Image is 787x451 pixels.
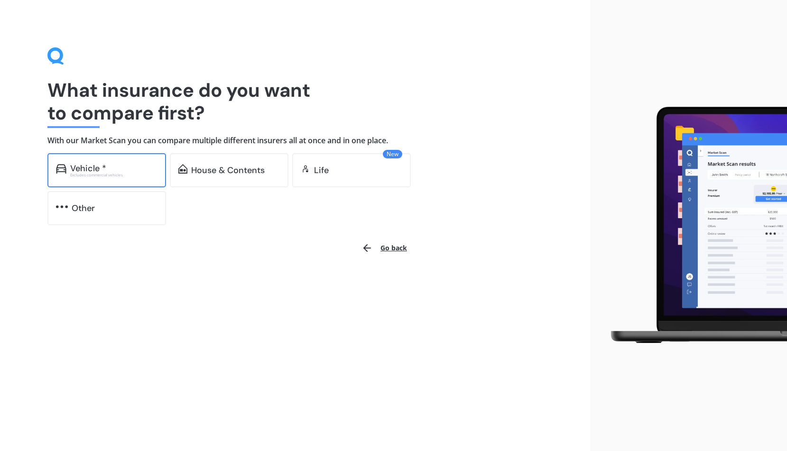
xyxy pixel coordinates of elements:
[356,237,413,259] button: Go back
[314,166,329,175] div: Life
[56,202,68,212] img: other.81dba5aafe580aa69f38.svg
[598,101,787,350] img: laptop.webp
[47,136,543,146] h4: With our Market Scan you can compare multiple different insurers all at once and in one place.
[383,150,402,158] span: New
[72,203,95,213] div: Other
[191,166,265,175] div: House & Contents
[178,164,187,174] img: home-and-contents.b802091223b8502ef2dd.svg
[301,164,310,174] img: life.f720d6a2d7cdcd3ad642.svg
[70,164,106,173] div: Vehicle *
[47,79,543,124] h1: What insurance do you want to compare first?
[56,164,66,174] img: car.f15378c7a67c060ca3f3.svg
[70,173,157,177] div: Excludes commercial vehicles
